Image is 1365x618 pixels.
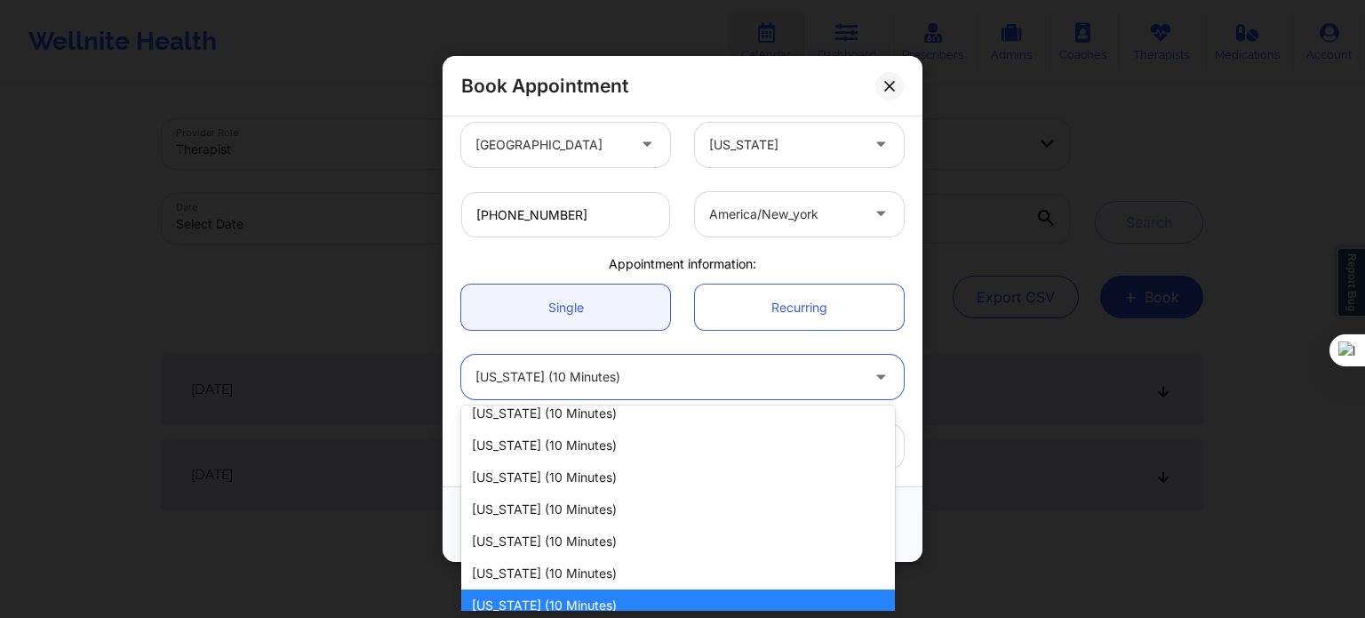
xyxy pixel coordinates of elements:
div: Appointment information: [449,255,916,273]
div: [US_STATE] (10 minutes) [461,526,895,558]
div: [US_STATE] (10 minutes) [461,558,895,590]
div: [US_STATE] (10 minutes) [461,461,895,494]
div: [US_STATE] (10 minutes) [475,355,859,399]
div: [US_STATE] (10 minutes) [461,429,895,461]
a: Single [461,285,670,330]
div: [US_STATE] (10 minutes) [461,494,895,526]
div: [US_STATE] (10 minutes) [461,397,895,429]
a: Recurring [695,285,904,330]
div: america/new_york [709,192,859,237]
input: Patient's Phone Number [461,192,670,237]
div: [GEOGRAPHIC_DATA] [475,123,626,167]
h2: Book Appointment [461,74,628,98]
div: [US_STATE] [709,123,859,167]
